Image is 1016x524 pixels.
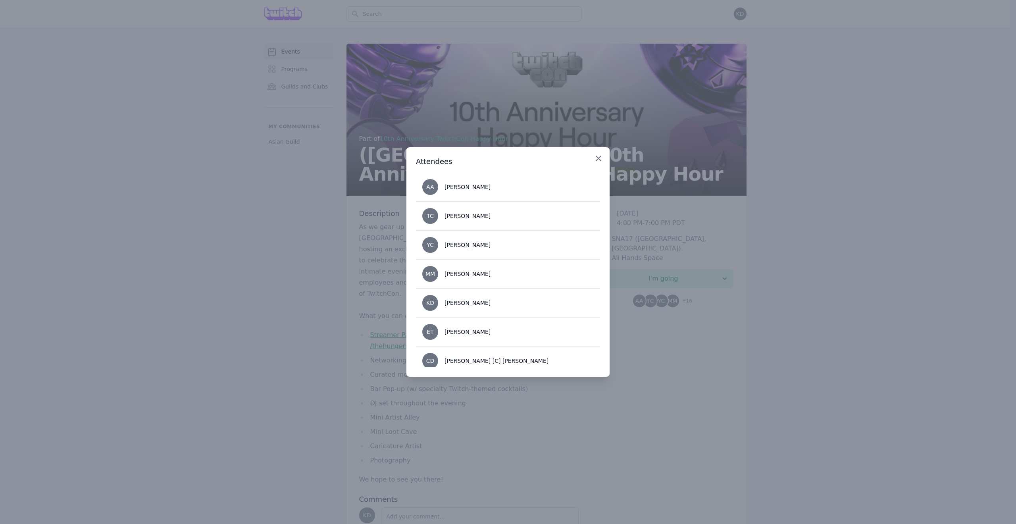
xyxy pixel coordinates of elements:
span: AA [426,184,434,190]
div: [PERSON_NAME] [444,328,491,336]
span: TC [427,213,434,219]
div: [PERSON_NAME] [444,241,491,249]
span: MM [425,271,435,277]
span: CD [426,358,435,364]
div: [PERSON_NAME] [444,212,491,220]
div: [PERSON_NAME] [444,270,491,278]
div: [PERSON_NAME] [444,183,491,191]
span: KD [426,300,434,306]
h3: Attendees [416,157,600,166]
span: YC [427,242,434,248]
div: [PERSON_NAME] [444,299,491,307]
div: [PERSON_NAME] [C] [PERSON_NAME] [444,357,548,365]
span: ET [427,329,433,335]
